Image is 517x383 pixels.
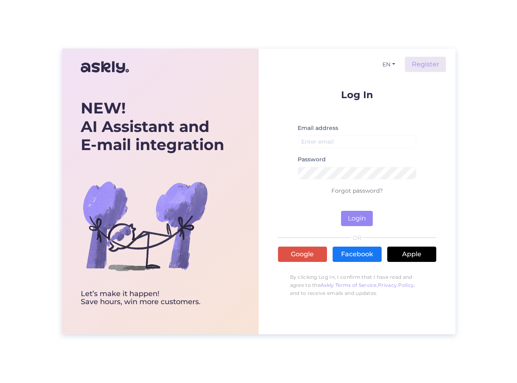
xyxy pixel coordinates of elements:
a: Privacy Policy [378,282,414,288]
a: Forgot password? [331,187,383,194]
span: OR [351,235,363,241]
label: Email address [298,124,338,132]
b: NEW! [81,99,126,117]
a: Facebook [333,247,382,262]
img: Askly [81,58,129,77]
div: AI Assistant and E-mail integration [81,99,224,154]
label: Password [298,155,326,164]
p: By clicking Log In, I confirm that I have read and agree to the , , and to receive emails and upd... [278,269,436,301]
a: Askly Terms of Service [321,282,377,288]
a: Google [278,247,327,262]
button: EN [379,59,398,70]
img: bg-askly [81,161,209,290]
a: Register [405,57,446,72]
a: Apple [387,247,436,262]
div: Let’s make it happen! Save hours, win more customers. [81,290,224,306]
p: Log In [278,90,436,100]
button: Login [341,211,373,226]
input: Enter email [298,136,417,148]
